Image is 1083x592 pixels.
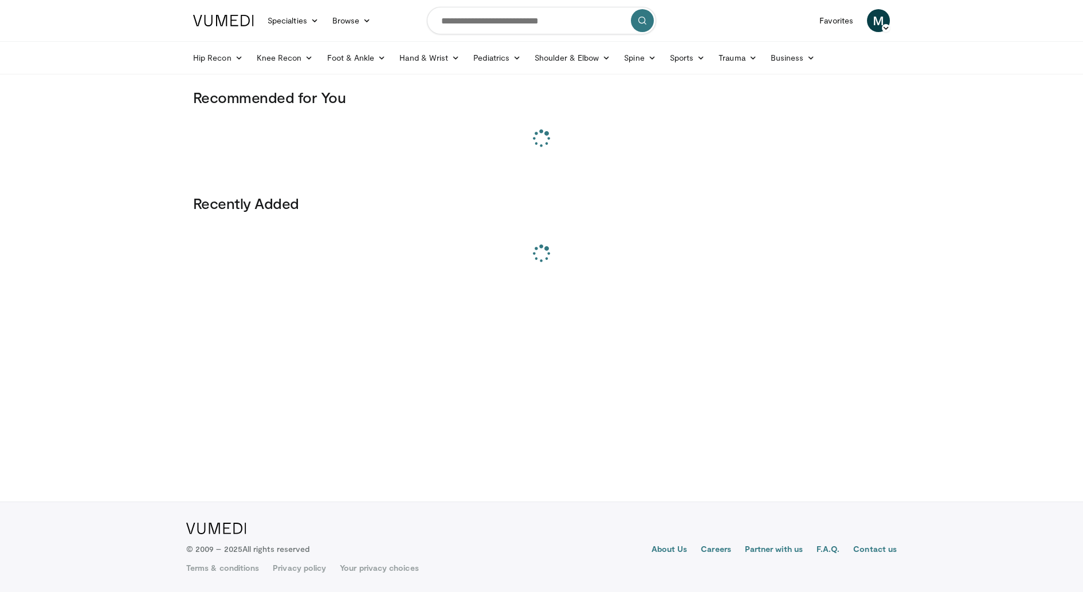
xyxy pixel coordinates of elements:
[427,7,656,34] input: Search topics, interventions
[273,562,326,574] a: Privacy policy
[340,562,418,574] a: Your privacy choices
[261,9,325,32] a: Specialties
[813,9,860,32] a: Favorites
[186,523,246,534] img: VuMedi Logo
[186,46,250,69] a: Hip Recon
[193,194,890,212] h3: Recently Added
[193,88,890,106] h3: Recommended for You
[466,46,528,69] a: Pediatrics
[867,9,890,32] a: M
[853,543,897,557] a: Contact us
[193,15,254,26] img: VuMedi Logo
[393,46,466,69] a: Hand & Wrist
[617,46,662,69] a: Spine
[817,543,839,557] a: F.A.Q.
[712,46,764,69] a: Trauma
[250,46,320,69] a: Knee Recon
[701,543,731,557] a: Careers
[186,543,309,555] p: © 2009 – 2025
[242,544,309,554] span: All rights reserved
[186,562,259,574] a: Terms & conditions
[764,46,822,69] a: Business
[528,46,617,69] a: Shoulder & Elbow
[325,9,378,32] a: Browse
[745,543,803,557] a: Partner with us
[652,543,688,557] a: About Us
[320,46,393,69] a: Foot & Ankle
[663,46,712,69] a: Sports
